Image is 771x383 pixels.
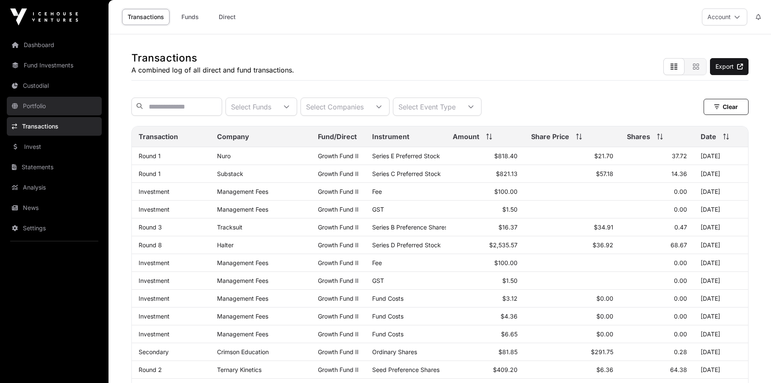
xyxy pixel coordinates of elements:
span: Fund Costs [372,330,404,338]
td: $4.36 [446,308,525,325]
a: Growth Fund II [318,188,359,195]
span: Seed Preference Shares [372,366,440,373]
p: Management Fees [217,330,304,338]
span: 0.00 [674,330,687,338]
a: Secondary [139,348,169,355]
h1: Transactions [131,51,294,65]
a: Investment [139,277,170,284]
span: Company [217,131,249,142]
a: Crimson Education [217,348,269,355]
td: [DATE] [694,183,748,201]
span: 0.00 [674,295,687,302]
td: [DATE] [694,308,748,325]
a: Growth Fund II [318,224,359,231]
td: $818.40 [446,147,525,165]
a: Ternary Kinetics [217,366,262,373]
a: Transactions [122,9,170,25]
span: 37.72 [672,152,687,159]
a: Substack [217,170,243,177]
td: [DATE] [694,218,748,236]
span: Series C Preferred Stock [372,170,441,177]
span: Date [701,131,716,142]
span: Share Price [531,131,569,142]
span: Instrument [372,131,409,142]
span: 14.36 [671,170,687,177]
a: Growth Fund II [318,259,359,266]
a: Growth Fund II [318,330,359,338]
a: Custodial [7,76,102,95]
span: 64.38 [670,366,687,373]
span: 68.67 [671,241,687,249]
span: 0.00 [674,277,687,284]
a: Round 2 [139,366,162,373]
td: [DATE] [694,165,748,183]
a: Round 8 [139,241,162,249]
td: $16.37 [446,218,525,236]
div: Select Companies [301,98,369,115]
td: $1.50 [446,201,525,218]
td: $100.00 [446,254,525,272]
span: $0.00 [596,330,613,338]
a: Funds [173,9,207,25]
a: Tracksuit [217,224,242,231]
a: Investment [139,330,170,338]
iframe: Chat Widget [729,342,771,383]
span: 0.00 [674,206,687,213]
span: $57.18 [596,170,613,177]
a: Growth Fund II [318,348,359,355]
a: Settings [7,219,102,238]
span: Fee [372,259,382,266]
span: $6.36 [596,366,613,373]
span: Transaction [139,131,178,142]
span: 0.28 [674,348,687,355]
td: $409.20 [446,361,525,379]
span: Fund Costs [372,295,404,302]
td: [DATE] [694,290,748,308]
td: $81.85 [446,343,525,361]
span: 0.47 [674,224,687,231]
span: Fund/Direct [318,131,357,142]
span: Series E Preferred Stock [372,152,440,159]
span: 0.00 [674,188,687,195]
td: $3.12 [446,290,525,308]
a: Growth Fund II [318,366,359,373]
p: Management Fees [217,313,304,320]
p: Management Fees [217,188,304,195]
a: Transactions [7,117,102,136]
span: $34.91 [594,224,613,231]
span: $291.75 [591,348,613,355]
td: $100.00 [446,183,525,201]
a: Dashboard [7,36,102,54]
a: Investment [139,188,170,195]
td: $821.13 [446,165,525,183]
span: GST [372,206,384,213]
a: Round 3 [139,224,162,231]
a: Investment [139,295,170,302]
button: Clear [704,99,749,115]
p: Management Fees [217,277,304,284]
span: $21.70 [594,152,613,159]
div: Select Event Type [393,98,461,115]
a: Growth Fund II [318,295,359,302]
span: Amount [453,131,479,142]
a: Nuro [217,152,231,159]
td: [DATE] [694,343,748,361]
span: Fund Costs [372,313,404,320]
td: [DATE] [694,254,748,272]
span: 0.00 [674,313,687,320]
a: Growth Fund II [318,206,359,213]
a: Growth Fund II [318,313,359,320]
span: $0.00 [596,313,613,320]
a: Round 1 [139,152,161,159]
p: Management Fees [217,259,304,266]
p: Management Fees [217,295,304,302]
td: $2,535.57 [446,236,525,254]
a: Growth Fund II [318,170,359,177]
span: GST [372,277,384,284]
span: Shares [627,131,650,142]
span: $36.92 [593,241,613,249]
a: Growth Fund II [318,152,359,159]
a: News [7,198,102,217]
span: $0.00 [596,295,613,302]
span: Ordinary Shares [372,348,417,355]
